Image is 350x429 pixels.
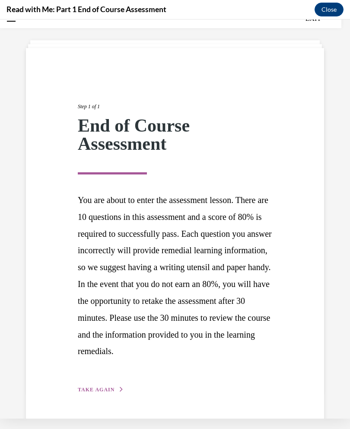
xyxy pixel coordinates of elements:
[78,176,272,336] span: You are about to enter the assessment lesson. There are 10 questions in this assessment and a sco...
[78,366,124,374] button: TAKE AGAIN
[78,83,272,92] div: Step 1 of 1
[315,3,344,16] button: Close
[78,367,115,373] span: TAKE AGAIN
[6,4,166,15] h4: Read with Me: Part 1 End of Course Assessment
[78,97,272,133] div: End of Course Assessment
